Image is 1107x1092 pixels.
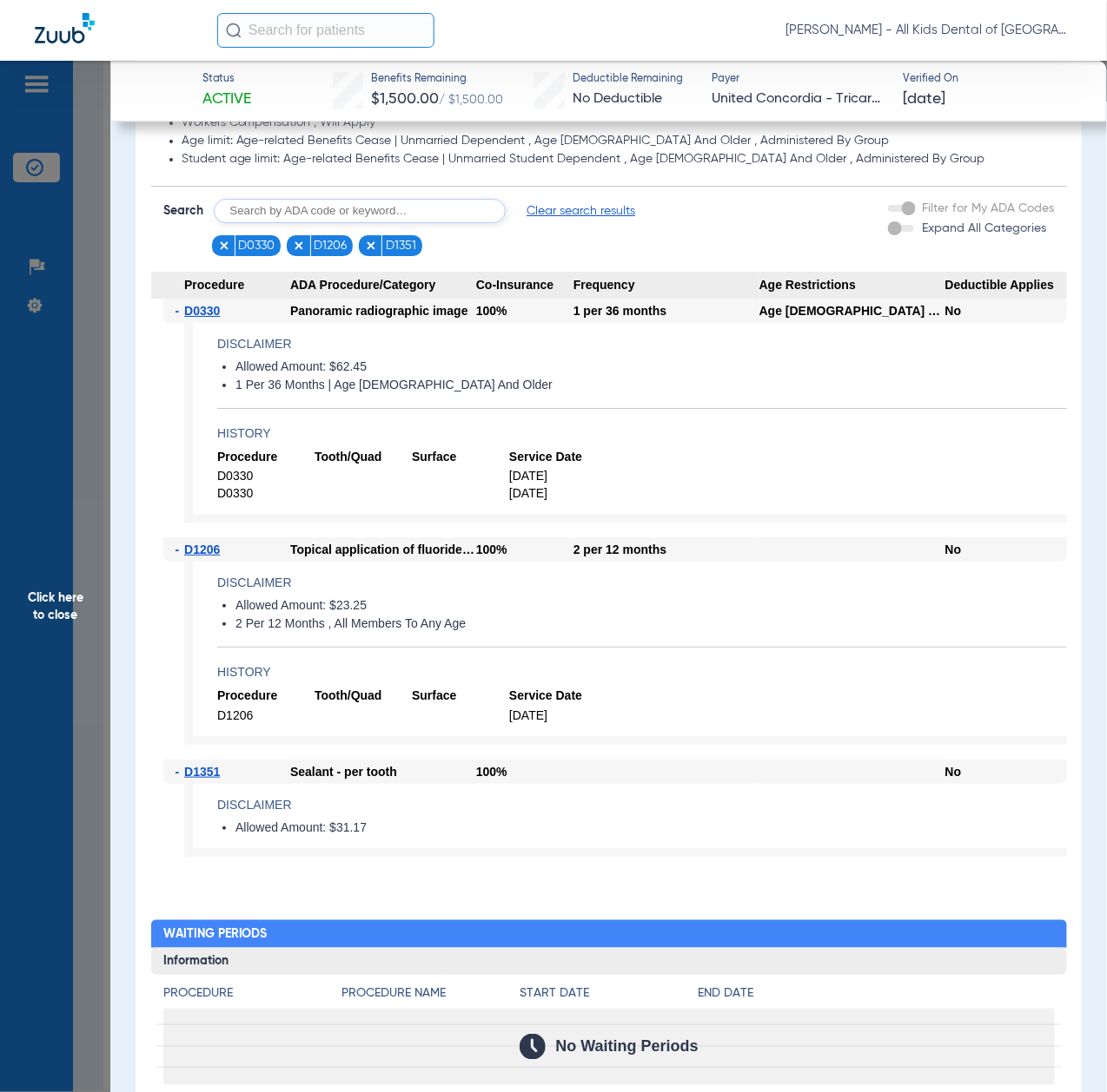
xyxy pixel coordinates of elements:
[182,115,1055,131] li: Workers Compensation , Will Apply
[314,237,347,254] span: D1206
[163,984,341,1009] app-breakdown-title: Procedure
[315,449,412,465] span: Tooth/Quad
[903,72,1078,88] span: Verified On
[217,687,315,704] span: Procedure
[945,299,1067,323] div: No
[945,272,1067,299] span: Deductible Applies
[35,13,95,43] img: Zuub Logo
[412,687,509,704] span: Surface
[217,335,1067,353] h4: Disclaimer
[290,760,476,784] div: Sealant - per tooth
[290,299,476,323] div: Panoramic radiographic image
[371,72,503,88] span: Benefits Remaining
[759,299,945,323] div: Age [DEMOGRAPHIC_DATA] and older
[919,200,1055,218] label: Filter for My ADA Codes
[386,237,416,254] span: D1351
[163,202,203,220] span: Search
[439,94,503,106] span: / $1,500.00
[903,89,945,110] span: [DATE]
[365,240,377,252] img: x.svg
[573,537,759,562] div: 2 per 12 months
[235,359,1067,375] li: Allowed Amount: $62.45
[182,134,1055,149] li: Age limit: Age-related Benefits Cease | Unmarried Dependent , Age [DEMOGRAPHIC_DATA] And Older , ...
[217,449,315,465] span: Procedure
[712,72,887,88] span: Payer
[786,22,1072,39] span: [PERSON_NAME] - All Kids Dental of [GEOGRAPHIC_DATA]
[226,23,242,38] img: Search Icon
[945,537,1067,562] div: No
[202,72,252,88] span: Status
[202,89,252,110] span: Active
[371,91,439,107] span: $1,500.00
[509,485,607,502] span: [DATE]
[238,237,275,254] span: D0330
[217,574,1067,592] h4: Disclaimer
[945,760,1067,784] div: No
[1020,1009,1107,1092] iframe: Chat Widget
[573,72,683,88] span: Deductible Remaining
[217,13,434,48] input: Search for patients
[163,984,341,1003] h4: Procedure
[235,598,1067,614] li: Allowed Amount: $23.25
[520,984,698,1009] app-breakdown-title: Start Date
[217,424,1067,443] h4: History
[184,304,220,318] span: D0330
[573,92,662,106] span: No Deductible
[176,760,185,784] span: -
[217,485,315,502] span: D0330
[520,984,698,1003] h4: Start Date
[184,543,220,556] span: D1206
[290,537,476,562] div: Topical application of fluoride varnish
[151,272,290,299] span: Procedure
[176,299,185,323] span: -
[176,537,185,562] span: -
[698,984,1055,1009] app-breakdown-title: End Date
[315,687,412,704] span: Tooth/Quad
[217,707,315,724] span: D1206
[698,984,1055,1003] h4: End Date
[712,89,887,110] span: United Concordia - Tricare Dental Plan
[509,707,607,724] span: [DATE]
[151,948,1067,976] h3: Information
[412,449,509,465] span: Surface
[217,468,315,484] span: D0330
[341,984,520,1009] app-breakdown-title: Procedure Name
[293,240,305,252] img: x.svg
[476,537,573,562] div: 100%
[556,1038,699,1056] span: No Waiting Periods
[214,199,506,223] input: Search by ADA code or keyword…
[218,240,230,252] img: x.svg
[235,616,1067,632] li: 2 Per 12 Months , All Members To Any Age
[476,760,573,784] div: 100%
[509,468,607,484] span: [DATE]
[182,152,1055,168] li: Student age limit: Age-related Benefits Cease | Unmarried Student Dependent , Age [DEMOGRAPHIC_DA...
[527,202,635,220] span: Clear search results
[923,222,1047,234] span: Expand All Categories
[217,796,1067,814] h4: Disclaimer
[184,765,220,779] span: D1351
[476,299,573,323] div: 100%
[573,299,759,323] div: 1 per 36 months
[520,1034,546,1060] img: Calendar
[509,687,607,704] span: Service Date
[476,272,573,299] span: Co-Insurance
[235,820,1067,836] li: Allowed Amount: $31.17
[151,920,1067,948] h2: Waiting Periods
[509,449,607,465] span: Service Date
[759,272,945,299] span: Age Restrictions
[235,378,1067,393] li: 1 Per 36 Months | Age [DEMOGRAPHIC_DATA] And Older
[341,984,520,1003] h4: Procedure Name
[217,663,1067,681] h4: History
[573,272,759,299] span: Frequency
[290,272,476,299] span: ADA Procedure/Category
